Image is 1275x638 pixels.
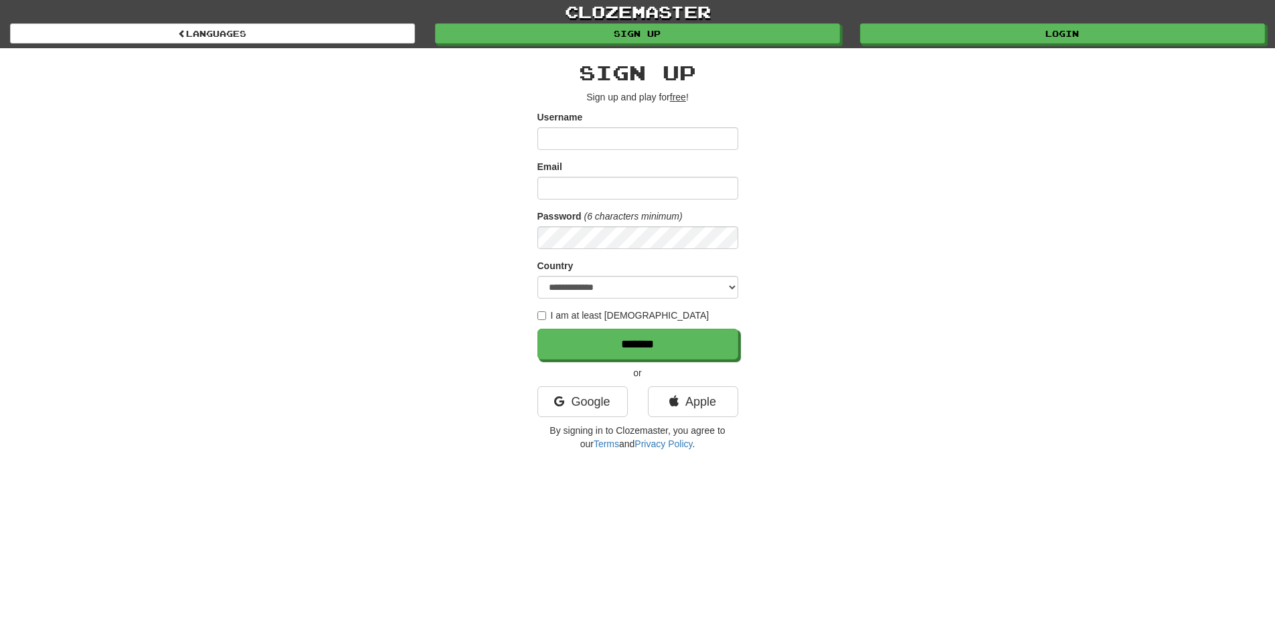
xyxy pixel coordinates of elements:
a: Google [537,386,628,417]
label: Email [537,160,562,173]
a: Sign up [435,23,840,44]
a: Login [860,23,1265,44]
a: Terms [594,438,619,449]
label: Country [537,259,574,272]
em: (6 characters minimum) [584,211,683,222]
label: Username [537,110,583,124]
u: free [670,92,686,102]
p: Sign up and play for ! [537,90,738,104]
label: Password [537,210,582,223]
a: Apple [648,386,738,417]
a: Languages [10,23,415,44]
input: I am at least [DEMOGRAPHIC_DATA] [537,311,546,320]
p: By signing in to Clozemaster, you agree to our and . [537,424,738,451]
label: I am at least [DEMOGRAPHIC_DATA] [537,309,709,322]
h2: Sign up [537,62,738,84]
a: Privacy Policy [634,438,692,449]
p: or [537,366,738,380]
